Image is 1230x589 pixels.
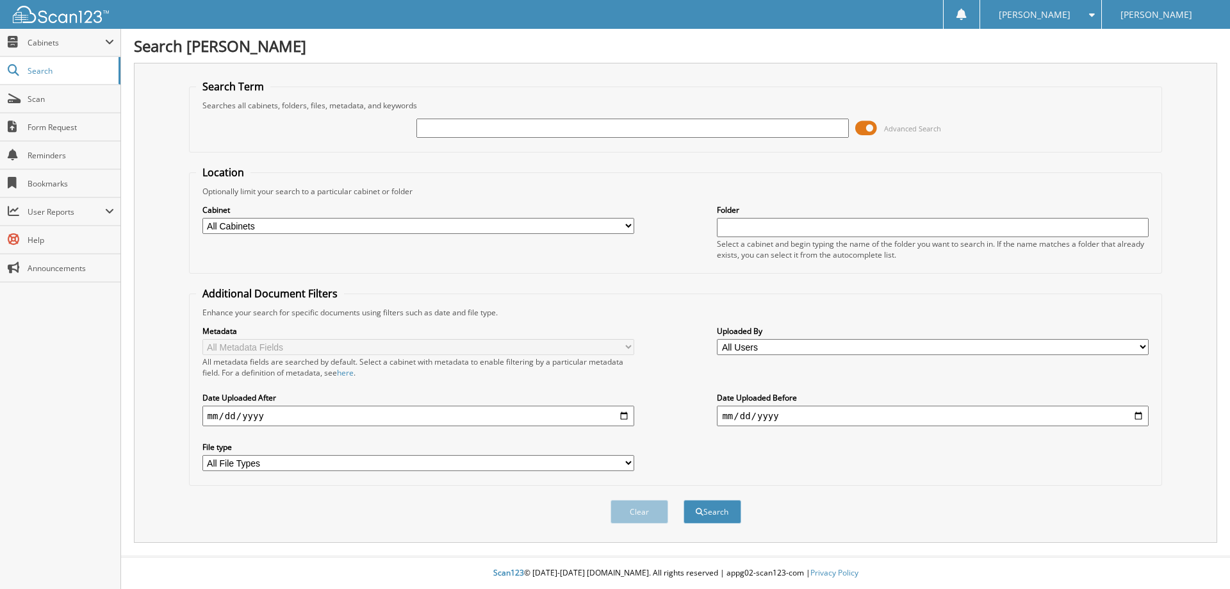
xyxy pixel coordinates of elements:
legend: Additional Document Filters [196,286,344,301]
span: Scan123 [493,567,524,578]
label: Date Uploaded Before [717,392,1149,403]
legend: Location [196,165,250,179]
label: Date Uploaded After [202,392,634,403]
a: here [337,367,354,378]
span: Reminders [28,150,114,161]
div: © [DATE]-[DATE] [DOMAIN_NAME]. All rights reserved | appg02-scan123-com | [121,558,1230,589]
legend: Search Term [196,79,270,94]
div: All metadata fields are searched by default. Select a cabinet with metadata to enable filtering b... [202,356,634,378]
span: Form Request [28,122,114,133]
span: [PERSON_NAME] [1120,11,1192,19]
label: File type [202,442,634,452]
iframe: Chat Widget [1166,527,1230,589]
div: Enhance your search for specific documents using filters such as date and file type. [196,307,1156,318]
span: Advanced Search [884,124,941,133]
span: Help [28,235,114,245]
span: Announcements [28,263,114,274]
label: Metadata [202,326,634,336]
a: Privacy Policy [810,567,858,578]
span: Scan [28,94,114,104]
div: Select a cabinet and begin typing the name of the folder you want to search in. If the name match... [717,238,1149,260]
span: Bookmarks [28,178,114,189]
label: Cabinet [202,204,634,215]
label: Uploaded By [717,326,1149,336]
input: start [202,406,634,426]
span: User Reports [28,206,105,217]
div: Searches all cabinets, folders, files, metadata, and keywords [196,100,1156,111]
span: [PERSON_NAME] [999,11,1070,19]
button: Clear [611,500,668,524]
input: end [717,406,1149,426]
span: Search [28,65,112,76]
img: scan123-logo-white.svg [13,6,109,23]
button: Search [684,500,741,524]
div: Optionally limit your search to a particular cabinet or folder [196,186,1156,197]
h1: Search [PERSON_NAME] [134,35,1217,56]
span: Cabinets [28,37,105,48]
label: Folder [717,204,1149,215]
